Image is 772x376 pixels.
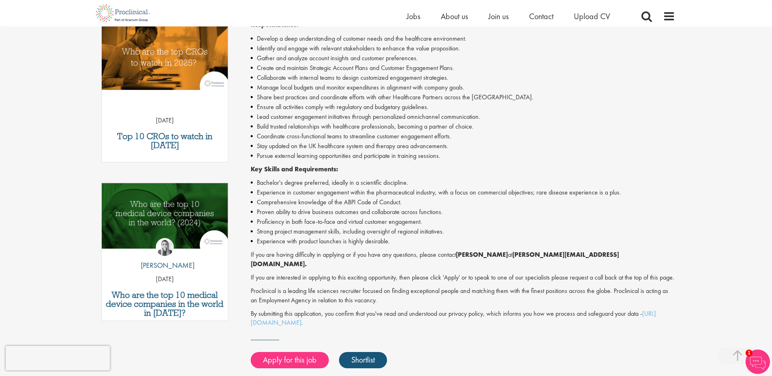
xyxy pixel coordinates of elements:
strong: [PERSON_NAME] [456,250,508,259]
li: Proven ability to drive business outcomes and collaborate across functions. [251,207,675,217]
li: Collaborate with internal teams to design customized engagement strategies. [251,73,675,83]
img: Chatbot [746,350,770,374]
li: Stay updated on the UK healthcare system and therapy area advancements. [251,141,675,151]
li: Develop a deep understanding of customer needs and the healthcare environment. [251,34,675,44]
strong: Key Skills and Requirements: [251,165,338,173]
a: Shortlist [339,352,387,368]
span: 1 [746,350,752,356]
a: Jobs [407,11,420,22]
li: Experience with product launches is highly desirable. [251,236,675,246]
li: Pursue external learning opportunities and participate in training sessions. [251,151,675,161]
p: [DATE] [102,116,228,125]
img: Top 10 CROs 2025 | Proclinical [102,24,228,90]
p: [DATE] [102,275,228,284]
li: Build trusted relationships with healthcare professionals, becoming a partner of choice. [251,122,675,131]
li: Coordinate cross-functional teams to streamline customer engagement efforts. [251,131,675,141]
p: If you are having difficulty in applying or if you have any questions, please contact at [251,250,675,269]
p: [PERSON_NAME] [135,260,195,271]
li: Manage local budgets and monitor expenditures in alignment with company goals. [251,83,675,92]
strong: Responsibilities: [251,20,299,29]
a: [URL][DOMAIN_NAME] [251,309,656,327]
li: Create and maintain Strategic Account Plans and Customer Engagement Plans. [251,63,675,73]
li: Gather and analyze account insights and customer preferences. [251,53,675,63]
img: Top 10 Medical Device Companies 2024 [102,183,228,249]
a: Join us [488,11,509,22]
p: Proclinical is a leading life sciences recruiter focused on finding exceptional people and matchi... [251,286,675,305]
li: Experience in customer engagement within the pharmaceutical industry, with a focus on commercial ... [251,188,675,197]
img: Hannah Burke [156,238,174,256]
li: Share best practices and coordinate efforts with other Healthcare Partners across the [GEOGRAPHIC... [251,92,675,102]
li: Comprehensive knowledge of the ABPI Code of Conduct. [251,197,675,207]
li: Strong project management skills, including oversight of regional initiatives. [251,227,675,236]
a: Link to a post [102,183,228,255]
p: By submitting this application, you confirm that you've read and understood our privacy policy, w... [251,309,675,328]
a: Link to a post [102,24,228,96]
iframe: reCAPTCHA [6,346,110,370]
li: Ensure all activities comply with regulatory and budgetary guidelines. [251,102,675,112]
li: Lead customer engagement initiatives through personalized omnichannel communication. [251,112,675,122]
a: Apply for this job [251,352,329,368]
li: Identify and engage with relevant stakeholders to enhance the value proposition. [251,44,675,53]
li: Bachelor's degree preferred, ideally in a scientific discipline. [251,178,675,188]
li: Proficiency in both face-to-face and virtual customer engagement. [251,217,675,227]
a: About us [441,11,468,22]
a: Contact [529,11,553,22]
a: Who are the top 10 medical device companies in the world in [DATE]? [106,291,224,317]
a: Hannah Burke [PERSON_NAME] [135,238,195,275]
a: Upload CV [574,11,610,22]
strong: [PERSON_NAME][EMAIL_ADDRESS][DOMAIN_NAME]. [251,250,619,268]
p: If you are interested in applying to this exciting opportunity, then please click 'Apply' or to s... [251,273,675,282]
a: Top 10 CROs to watch in [DATE] [106,132,224,150]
